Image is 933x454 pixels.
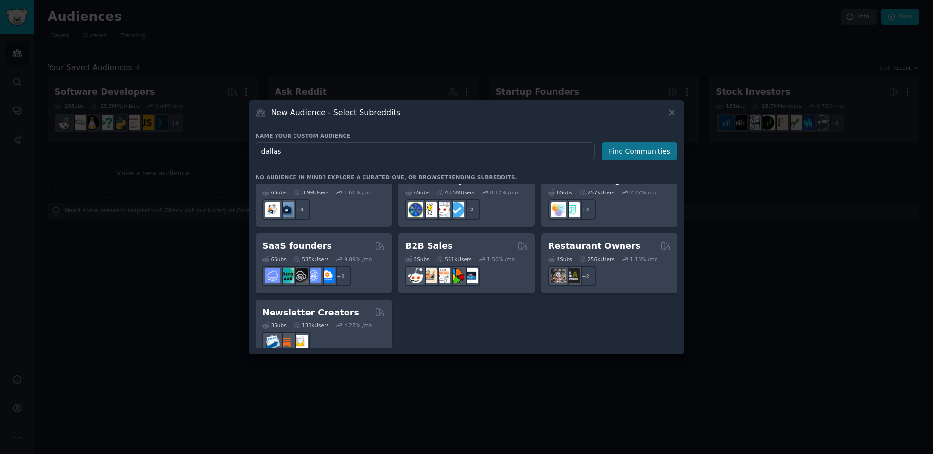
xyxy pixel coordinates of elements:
[435,202,450,217] img: productivity
[290,199,310,220] div: + 4
[551,268,566,283] img: restaurantowners
[293,335,308,350] img: Newsletters
[463,268,478,283] img: B_2_B_Selling_Tips
[575,199,596,220] div: + 4
[262,322,287,329] div: 3 Sub s
[579,189,615,196] div: 257k Users
[490,189,518,196] div: 0.10 % /mo
[548,240,640,252] h2: Restaurant Owners
[422,202,437,217] img: lifehacks
[575,266,596,286] div: + 2
[422,268,437,283] img: salestechniques
[279,202,294,217] img: work
[344,189,372,196] div: 1.61 % /mo
[265,335,280,350] img: Emailmarketing
[262,189,287,196] div: 6 Sub s
[565,202,580,217] img: ProductMgmt
[294,322,329,329] div: 131k Users
[630,189,657,196] div: 2.27 % /mo
[256,132,677,139] h3: Name your custom audience
[344,256,372,262] div: 9.89 % /mo
[487,256,515,262] div: 1.50 % /mo
[256,174,517,181] div: No audience in mind? Explore a curated one, or browse .
[551,202,566,217] img: ProductManagement
[279,268,294,283] img: microsaas
[262,240,332,252] h2: SaaS founders
[405,240,453,252] h2: B2B Sales
[579,256,615,262] div: 256k Users
[265,268,280,283] img: SaaS
[294,189,329,196] div: 3.9M Users
[436,256,472,262] div: 551k Users
[408,202,423,217] img: LifeProTips
[444,175,515,180] a: trending subreddits
[565,268,580,283] img: BarOwners
[294,256,329,262] div: 535k Users
[306,268,321,283] img: SaaSSales
[265,202,280,217] img: RemoteJobs
[449,202,464,217] img: getdisciplined
[630,256,657,262] div: 1.15 % /mo
[436,189,475,196] div: 43.5M Users
[405,189,430,196] div: 6 Sub s
[271,107,400,118] h3: New Audience - Select Subreddits
[435,268,450,283] img: b2b_sales
[256,142,595,160] input: Pick a short name, like "Digital Marketers" or "Movie-Goers"
[279,335,294,350] img: Substack
[344,322,372,329] div: 4.28 % /mo
[262,256,287,262] div: 6 Sub s
[320,268,335,283] img: B2BSaaS
[449,268,464,283] img: B2BSales
[548,189,572,196] div: 6 Sub s
[460,199,480,220] div: + 2
[548,256,572,262] div: 4 Sub s
[293,268,308,283] img: NoCodeSaaS
[330,266,351,286] div: + 1
[408,268,423,283] img: sales
[262,307,359,319] h2: Newsletter Creators
[405,256,430,262] div: 5 Sub s
[602,142,677,160] button: Find Communities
